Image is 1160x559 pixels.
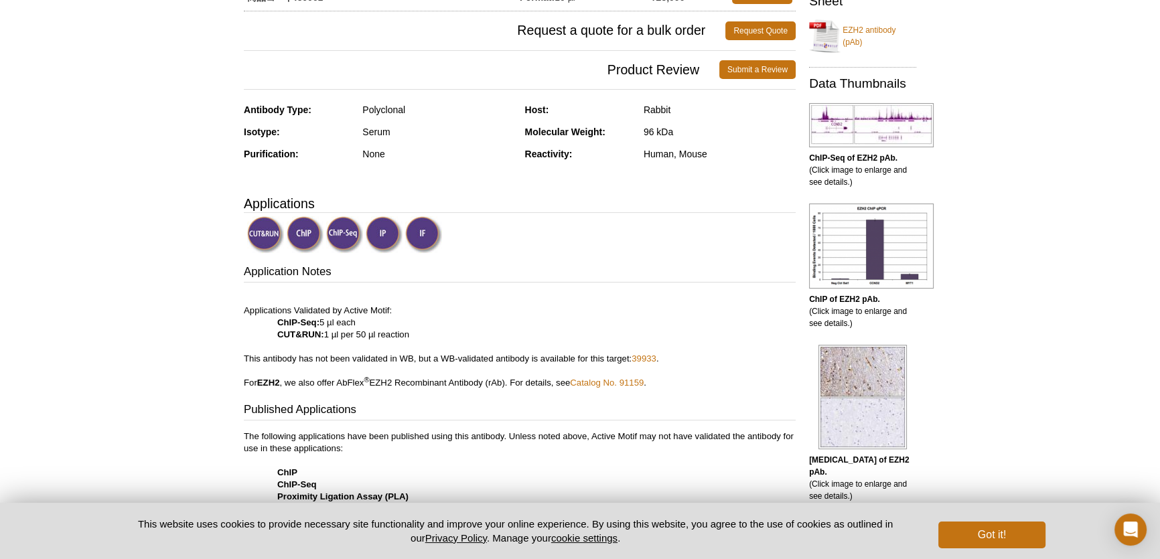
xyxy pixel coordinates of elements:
span: Product Review [244,60,719,79]
div: Polyclonal [362,104,514,116]
a: Submit a Review [719,60,796,79]
img: Immunofluorescence Validated [405,216,442,253]
p: (Click image to enlarge and see details.) [809,152,916,188]
img: EZH2 antibody (pAb) tested by ChIP. [809,204,934,289]
img: ChIP Validated [287,216,323,253]
strong: Reactivity: [525,149,573,159]
div: None [362,148,514,160]
button: cookie settings [551,532,618,544]
img: ChIP-Seq Validated [326,216,363,253]
a: Catalog No. 91159 [570,378,644,388]
a: Request Quote [725,21,796,40]
p: The following applications have been published using this antibody. Unless noted above, Active Mo... [244,430,796,551]
div: Open Intercom Messenger [1114,513,1147,546]
img: EZH2 antibody (pAb) tested by ChIP-Seq. [809,103,934,147]
h3: Applications [244,193,796,214]
img: CUT&RUN Validated [247,216,284,253]
a: 39933 [632,353,656,364]
a: EZH2 antibody (pAb) [809,16,916,56]
strong: Isotype: [244,127,280,137]
strong: ChIP-Seq: [277,317,319,327]
strong: Molecular Weight: [525,127,605,137]
div: 96 kDa [644,126,796,138]
strong: CUT&RUN: [277,329,324,339]
b: EZH2 [257,378,280,388]
b: ChIP of EZH2 pAb. [809,295,880,304]
div: Rabbit [644,104,796,116]
p: Applications Validated by Active Motif: 5 µl each 1 µl per 50 µl reaction This antibody has not b... [244,293,796,389]
img: EZH2 antibody (pAb) tested by immunohistochemistry. [818,345,907,449]
p: (Click image to enlarge and see details.) [809,454,916,502]
img: Immunoprecipitation Validated [366,216,403,253]
p: This website uses cookies to provide necessary site functionality and improve your online experie... [115,517,916,545]
h3: Application Notes [244,264,796,283]
strong: ChIP [277,467,297,477]
b: ChIP-Seq of EZH2 pAb. [809,153,897,163]
button: Got it! [938,522,1045,548]
a: Privacy Policy [425,532,487,544]
div: Serum [362,126,514,138]
sup: ® [364,375,369,383]
strong: Purification: [244,149,299,159]
b: [MEDICAL_DATA] of EZH2 pAb. [809,455,910,477]
p: (Click image to enlarge and see details.) [809,293,916,329]
strong: Host: [525,104,549,115]
span: Request a quote for a bulk order [244,21,725,40]
div: Human, Mouse [644,148,796,160]
h3: Published Applications [244,402,796,420]
h2: Data Thumbnails [809,78,916,90]
strong: Proximity Ligation Assay (PLA) [277,491,409,501]
strong: ChIP-Seq [277,479,317,489]
strong: Antibody Type: [244,104,311,115]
